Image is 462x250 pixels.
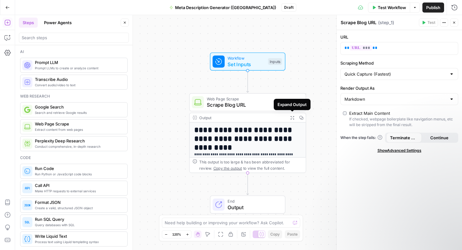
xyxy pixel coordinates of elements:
button: Steps [19,18,38,28]
span: Scrape Blog URL [207,101,286,109]
span: Convert audio/video to text [35,82,122,88]
span: Call API [35,182,122,189]
span: Process text using Liquid templating syntax [35,239,122,244]
span: Create a valid, structured JSON object [35,205,122,210]
button: Test Workflow [368,3,410,13]
div: Ai [20,49,128,55]
span: Output [228,204,279,211]
span: Copy [270,231,280,237]
span: Run SQL Query [35,216,122,222]
span: Search and retrieve Google results [35,110,122,115]
button: Test [419,19,438,27]
input: Extract Main ContentIf checked, webpage boilerplate like navigation menus, etc will be stripped f... [343,111,347,115]
span: Run Python or JavaScript code blocks [35,172,122,177]
g: Edge from start to step_1 [246,71,249,93]
span: Copy the output [213,166,242,170]
span: Set Inputs [228,61,265,68]
input: Search steps [22,35,126,41]
span: Prompt LLM [35,59,122,66]
div: Inputs [268,58,282,65]
span: 120% [172,232,181,237]
textarea: Scrape Blog URL [341,19,377,26]
a: When the step fails: [340,135,382,141]
span: Continue [430,135,448,141]
span: Run Code [35,165,122,172]
span: Make HTTP requests to external services [35,189,122,194]
span: Query databases with SQL [35,222,122,227]
input: Markdown [344,96,447,102]
div: Web research [20,93,128,99]
span: Transcribe Audio [35,76,122,82]
button: Publish [422,3,444,13]
span: Web Page Scrape [207,96,286,102]
span: Publish [426,4,440,11]
span: Perplexity Deep Research [35,138,122,144]
div: Extract Main Content [349,110,390,116]
span: Google Search [35,104,122,110]
span: Terminate Workflow [390,135,418,141]
button: Paste [285,230,300,238]
label: URL [340,34,458,40]
div: Step 1 [289,99,303,106]
input: Quick Capture (Fastest) [344,71,447,77]
span: Extract content from web pages [35,127,122,132]
span: Test Workflow [378,4,406,11]
button: Copy [268,230,282,238]
span: Workflow [228,55,265,61]
button: Power Agents [40,18,75,28]
span: Prompt LLMs to create or analyze content [35,66,122,71]
span: Show Advanced Settings [377,148,421,153]
button: Meta Description Generator ([GEOGRAPHIC_DATA]) [166,3,280,13]
span: ( step_1 ) [378,19,394,26]
div: Code [20,155,128,161]
g: Edge from step_1 to end [246,173,249,195]
span: Format JSON [35,199,122,205]
span: Draft [284,5,294,10]
label: Render Output As [340,85,458,91]
span: Conduct comprehensive, in-depth research [35,144,122,149]
div: If checked, webpage boilerplate like navigation menus, etc will be stripped from the final result. [349,116,456,128]
span: Test [427,20,435,25]
div: This output is too large & has been abbreviated for review. to view the full content. [199,159,303,171]
label: Scraping Method [340,60,458,66]
span: End [228,198,279,204]
div: EndOutput [189,195,306,214]
div: WorkflowSet InputsInputs [189,52,306,71]
div: Output [199,114,285,120]
span: Web Page Scrape [35,121,122,127]
span: Meta Description Generator ([GEOGRAPHIC_DATA]) [175,4,276,11]
span: Write Liquid Text [35,233,122,239]
button: Continue [422,133,457,143]
span: Paste [287,231,298,237]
